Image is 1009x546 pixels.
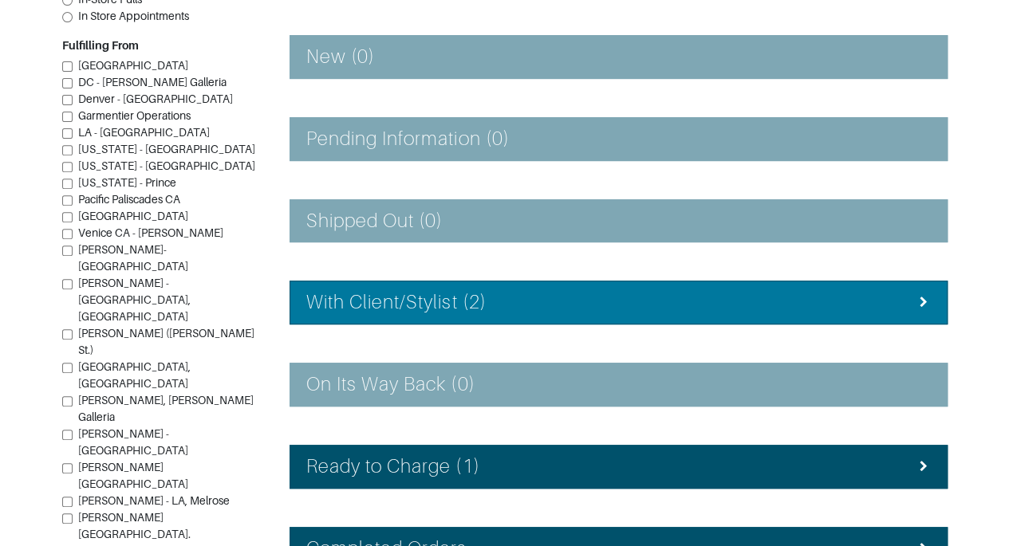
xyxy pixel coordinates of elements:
input: Denver - [GEOGRAPHIC_DATA] [62,95,73,105]
input: [PERSON_NAME] - LA, Melrose [62,497,73,507]
input: LA - [GEOGRAPHIC_DATA] [62,128,73,139]
h4: New (0) [306,45,375,69]
h4: Shipped Out (0) [306,210,443,233]
span: Garmentier Operations [78,109,191,122]
input: In Store Appointments [62,12,73,22]
input: DC - [PERSON_NAME] Galleria [62,78,73,88]
input: [PERSON_NAME]-[GEOGRAPHIC_DATA] [62,246,73,256]
input: [GEOGRAPHIC_DATA], [GEOGRAPHIC_DATA] [62,363,73,373]
span: Venice CA - [PERSON_NAME] [78,226,223,239]
input: [PERSON_NAME][GEOGRAPHIC_DATA] [62,463,73,473]
input: Garmentier Operations [62,112,73,122]
span: [GEOGRAPHIC_DATA] [78,210,188,222]
input: [US_STATE] - [GEOGRAPHIC_DATA] [62,162,73,172]
span: [GEOGRAPHIC_DATA], [GEOGRAPHIC_DATA] [78,360,191,390]
span: DC - [PERSON_NAME] Galleria [78,76,227,88]
span: [PERSON_NAME][GEOGRAPHIC_DATA]. [78,511,191,540]
input: [PERSON_NAME] - [GEOGRAPHIC_DATA], [GEOGRAPHIC_DATA] [62,279,73,289]
span: [PERSON_NAME], [PERSON_NAME] Galleria [78,394,254,423]
input: [GEOGRAPHIC_DATA] [62,212,73,222]
span: [PERSON_NAME] - [GEOGRAPHIC_DATA], [GEOGRAPHIC_DATA] [78,277,191,323]
span: [PERSON_NAME] ([PERSON_NAME] St.) [78,327,254,356]
h4: With Client/Stylist (2) [306,291,487,314]
h4: Pending Information (0) [306,128,510,151]
input: [GEOGRAPHIC_DATA] [62,61,73,72]
h4: Ready to Charge (1) [306,455,480,478]
label: Fulfilling From [62,37,139,54]
h4: On Its Way Back (0) [306,373,475,396]
span: [PERSON_NAME] - [GEOGRAPHIC_DATA] [78,427,188,457]
span: [PERSON_NAME]-[GEOGRAPHIC_DATA] [78,243,188,273]
input: Pacific Paliscades CA [62,195,73,206]
input: Venice CA - [PERSON_NAME] [62,229,73,239]
input: [US_STATE] - [GEOGRAPHIC_DATA] [62,145,73,155]
input: [PERSON_NAME], [PERSON_NAME] Galleria [62,396,73,407]
span: Denver - [GEOGRAPHIC_DATA] [78,92,233,105]
input: [PERSON_NAME][GEOGRAPHIC_DATA]. [62,513,73,524]
span: [PERSON_NAME] - LA, Melrose [78,494,230,507]
input: [US_STATE] - Prince [62,179,73,189]
span: [US_STATE] - Prince [78,176,176,189]
span: [US_STATE] - [GEOGRAPHIC_DATA] [78,143,255,155]
span: [GEOGRAPHIC_DATA] [78,59,188,72]
span: [US_STATE] - [GEOGRAPHIC_DATA] [78,159,255,172]
span: LA - [GEOGRAPHIC_DATA] [78,126,210,139]
span: Pacific Paliscades CA [78,193,180,206]
input: [PERSON_NAME] ([PERSON_NAME] St.) [62,329,73,340]
span: [PERSON_NAME][GEOGRAPHIC_DATA] [78,461,188,490]
input: [PERSON_NAME] - [GEOGRAPHIC_DATA] [62,430,73,440]
span: In Store Appointments [78,10,189,22]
